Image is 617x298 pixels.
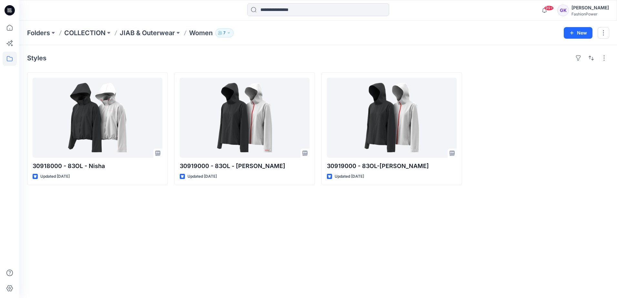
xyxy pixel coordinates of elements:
[571,4,609,12] div: [PERSON_NAME]
[327,78,457,158] a: 30919000 - 83OL-Naomi
[40,173,70,180] p: Updated [DATE]
[544,5,554,11] span: 99+
[64,28,106,37] a: COLLECTION
[571,12,609,16] div: FashionPower
[215,28,234,37] button: 7
[180,78,309,158] a: 30919000 - 83OL - Naomi
[33,162,162,171] p: 30918000 - 83OL - Nisha
[187,173,217,180] p: Updated [DATE]
[564,27,592,39] button: New
[327,162,457,171] p: 30919000 - 83OL-[PERSON_NAME]
[27,28,50,37] a: Folders
[33,78,162,158] a: 30918000 - 83OL - Nisha
[223,29,226,36] p: 7
[189,28,213,37] p: Women
[557,5,569,16] div: GK
[180,162,309,171] p: 30919000 - 83OL - [PERSON_NAME]
[27,54,46,62] h4: Styles
[335,173,364,180] p: Updated [DATE]
[120,28,175,37] a: JIAB & Outerwear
